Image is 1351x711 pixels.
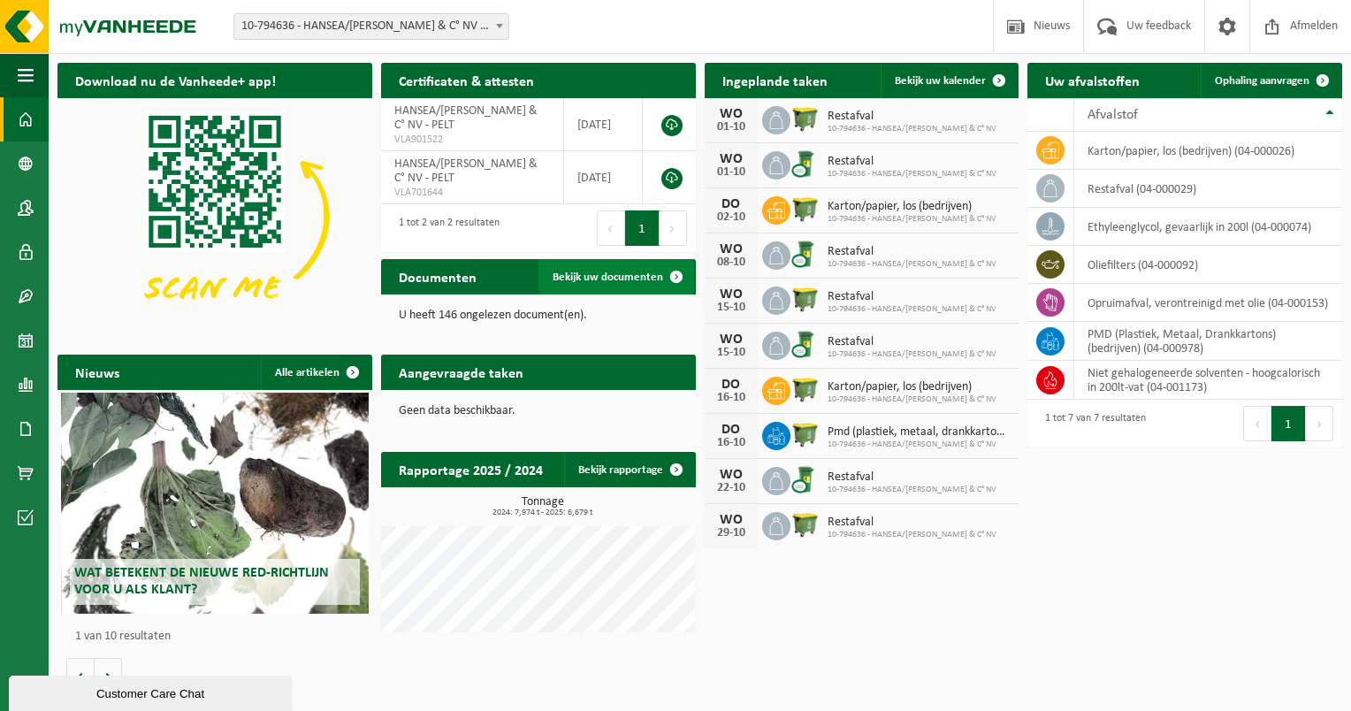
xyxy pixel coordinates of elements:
[1201,63,1340,98] a: Ophaling aanvragen
[381,452,561,486] h2: Rapportage 2025 / 2024
[381,259,494,294] h2: Documenten
[714,121,749,134] div: 01-10
[828,425,1011,440] span: Pmd (plastiek, metaal, drankkartons) (bedrijven)
[881,63,1017,98] a: Bekijk uw kalender
[1036,404,1146,443] div: 1 tot 7 van 7 resultaten
[790,329,821,359] img: WB-0240-CU
[233,13,509,40] span: 10-794636 - HANSEA/R. MELOTTE & C° NV - PELT
[57,63,294,97] h2: Download nu de Vanheede+ app!
[714,423,749,437] div: DO
[828,530,996,540] span: 10-794636 - HANSEA/[PERSON_NAME] & C° NV
[714,333,749,347] div: WO
[828,155,996,169] span: Restafval
[714,152,749,166] div: WO
[234,14,508,39] span: 10-794636 - HANSEA/R. MELOTTE & C° NV - PELT
[828,200,996,214] span: Karton/papier, los (bedrijven)
[1074,246,1342,284] td: oliefilters (04-000092)
[1074,284,1342,322] td: opruimafval, verontreinigd met olie (04-000153)
[714,468,749,482] div: WO
[1088,108,1138,122] span: Afvalstof
[828,516,996,530] span: Restafval
[1074,132,1342,170] td: karton/papier, los (bedrijven) (04-000026)
[714,107,749,121] div: WO
[828,440,1011,450] span: 10-794636 - HANSEA/[PERSON_NAME] & C° NV
[790,464,821,494] img: WB-0240-CU
[1243,406,1271,441] button: Previous
[564,452,694,487] a: Bekijk rapportage
[625,210,660,246] button: 1
[9,672,295,711] iframe: chat widget
[828,335,996,349] span: Restafval
[381,63,552,97] h2: Certificaten & attesten
[714,256,749,269] div: 08-10
[57,98,372,334] img: Download de VHEPlus App
[828,349,996,360] span: 10-794636 - HANSEA/[PERSON_NAME] & C° NV
[597,210,625,246] button: Previous
[61,393,370,614] a: Wat betekent de nieuwe RED-richtlijn voor u als klant?
[564,151,643,204] td: [DATE]
[828,259,996,270] span: 10-794636 - HANSEA/[PERSON_NAME] & C° NV
[790,509,821,539] img: WB-1100-HPE-GN-50
[660,210,687,246] button: Next
[828,169,996,180] span: 10-794636 - HANSEA/[PERSON_NAME] & C° NV
[564,98,643,151] td: [DATE]
[828,290,996,304] span: Restafval
[790,239,821,269] img: WB-0240-CU
[790,374,821,404] img: WB-1100-HPE-GN-50
[1306,406,1333,441] button: Next
[790,103,821,134] img: WB-1100-HPE-GN-50
[394,133,550,147] span: VLA901522
[394,186,550,200] span: VLA701644
[66,658,95,693] button: Vorige
[828,110,996,124] span: Restafval
[828,470,996,485] span: Restafval
[714,302,749,314] div: 15-10
[714,287,749,302] div: WO
[828,245,996,259] span: Restafval
[1074,361,1342,400] td: niet gehalogeneerde solventen - hoogcalorisch in 200lt-vat (04-001173)
[394,104,538,132] span: HANSEA/[PERSON_NAME] & C° NV - PELT
[705,63,845,97] h2: Ingeplande taken
[714,166,749,179] div: 01-10
[553,271,663,283] span: Bekijk uw documenten
[1271,406,1306,441] button: 1
[714,347,749,359] div: 15-10
[1074,170,1342,208] td: restafval (04-000029)
[1074,208,1342,246] td: ethyleenglycol, gevaarlijk in 200l (04-000074)
[790,149,821,179] img: WB-0240-CU
[399,405,678,417] p: Geen data beschikbaar.
[895,75,986,87] span: Bekijk uw kalender
[394,157,538,185] span: HANSEA/[PERSON_NAME] & C° NV - PELT
[714,392,749,404] div: 16-10
[714,437,749,449] div: 16-10
[790,284,821,314] img: WB-1100-HPE-GN-50
[538,259,694,294] a: Bekijk uw documenten
[828,485,996,495] span: 10-794636 - HANSEA/[PERSON_NAME] & C° NV
[714,211,749,224] div: 02-10
[828,214,996,225] span: 10-794636 - HANSEA/[PERSON_NAME] & C° NV
[828,380,996,394] span: Karton/papier, los (bedrijven)
[381,355,541,389] h2: Aangevraagde taken
[714,482,749,494] div: 22-10
[1027,63,1157,97] h2: Uw afvalstoffen
[74,566,329,597] span: Wat betekent de nieuwe RED-richtlijn voor u als klant?
[57,355,137,389] h2: Nieuws
[828,304,996,315] span: 10-794636 - HANSEA/[PERSON_NAME] & C° NV
[1215,75,1309,87] span: Ophaling aanvragen
[1074,322,1342,361] td: PMD (Plastiek, Metaal, Drankkartons) (bedrijven) (04-000978)
[390,496,696,517] h3: Tonnage
[714,527,749,539] div: 29-10
[95,658,122,693] button: Volgende
[828,394,996,405] span: 10-794636 - HANSEA/[PERSON_NAME] & C° NV
[714,513,749,527] div: WO
[714,242,749,256] div: WO
[828,124,996,134] span: 10-794636 - HANSEA/[PERSON_NAME] & C° NV
[714,197,749,211] div: DO
[399,310,678,322] p: U heeft 146 ongelezen document(en).
[390,209,500,248] div: 1 tot 2 van 2 resultaten
[75,631,363,643] p: 1 van 10 resultaten
[790,194,821,224] img: WB-1100-HPE-GN-50
[390,508,696,517] span: 2024: 7,974 t - 2025: 6,679 t
[261,355,370,390] a: Alle artikelen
